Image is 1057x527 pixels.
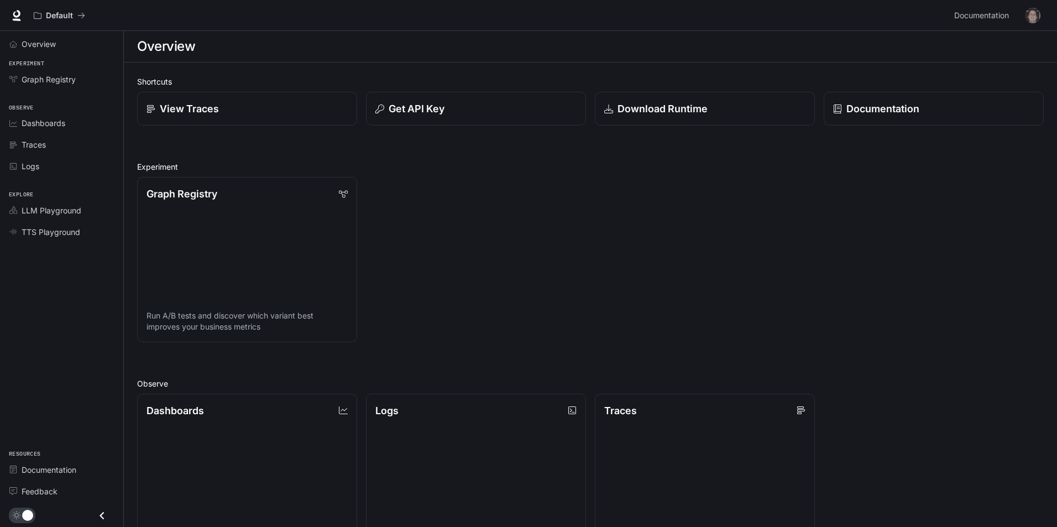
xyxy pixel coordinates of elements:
p: Download Runtime [618,101,708,116]
span: Overview [22,38,56,50]
button: All workspaces [29,4,90,27]
p: Logs [375,403,399,418]
span: Feedback [22,486,57,497]
p: Default [46,11,73,20]
img: User avatar [1025,8,1040,23]
button: User avatar [1022,4,1044,27]
span: Dark mode toggle [22,509,33,521]
a: Traces [4,135,119,154]
a: Download Runtime [595,92,815,126]
a: Dashboards [4,113,119,133]
p: Documentation [846,101,919,116]
h2: Shortcuts [137,76,1044,87]
span: Logs [22,160,39,172]
span: LLM Playground [22,205,81,216]
a: View Traces [137,92,357,126]
span: Dashboards [22,117,65,129]
span: Traces [22,139,46,150]
a: Documentation [4,460,119,479]
p: View Traces [160,101,219,116]
a: Documentation [950,4,1017,27]
a: Logs [4,156,119,176]
span: Documentation [954,9,1009,23]
a: Graph RegistryRun A/B tests and discover which variant best improves your business metrics [137,177,357,342]
span: Documentation [22,464,76,476]
span: Graph Registry [22,74,76,85]
a: Overview [4,34,119,54]
p: Get API Key [389,101,444,116]
h2: Experiment [137,161,1044,173]
p: Graph Registry [146,186,217,201]
h2: Observe [137,378,1044,389]
a: TTS Playground [4,222,119,242]
p: Dashboards [146,403,204,418]
a: Documentation [824,92,1044,126]
button: Close drawer [90,504,114,527]
button: Get API Key [366,92,586,126]
a: Feedback [4,482,119,501]
h1: Overview [137,35,195,58]
p: Traces [604,403,637,418]
a: LLM Playground [4,201,119,220]
a: Graph Registry [4,70,119,89]
span: TTS Playground [22,226,80,238]
p: Run A/B tests and discover which variant best improves your business metrics [146,310,348,332]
